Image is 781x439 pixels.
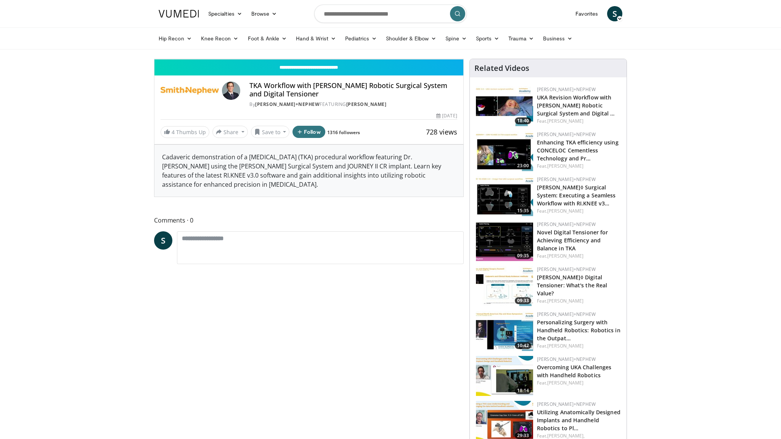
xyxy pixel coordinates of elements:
[537,298,620,304] div: Feat.
[476,176,533,216] img: 50c97ff3-26b0-43aa-adeb-5f1249a916fc.150x105_q85_crop-smart_upscale.jpg
[538,31,577,46] a: Business
[314,5,467,23] input: Search topics, interventions
[537,208,620,215] div: Feat.
[154,145,463,197] div: Cadaveric demonstration of a [MEDICAL_DATA] (TKA) procedural workflow featuring Dr. [PERSON_NAME]...
[537,343,620,349] div: Feat.
[537,118,620,125] div: Feat.
[441,31,471,46] a: Spine
[515,387,531,394] span: 18:14
[476,311,533,351] a: 10:42
[537,319,620,342] a: Personalizing Surgery with Handheld Robotics: Robotics in the Outpat…
[537,401,596,407] a: [PERSON_NAME]+Nephew
[154,215,464,225] span: Comments 0
[515,297,531,304] span: 09:33
[471,31,504,46] a: Sports
[515,117,531,124] span: 18:40
[291,31,341,46] a: Hand & Wrist
[251,126,290,138] button: Save to
[537,86,596,93] a: [PERSON_NAME]+Nephew
[547,433,585,439] a: [PERSON_NAME],
[249,82,457,98] h4: TKA Workflow with [PERSON_NAME] Robotic Surgical System and Digital Tensioner
[476,176,533,216] a: 15:35
[537,266,596,272] a: [PERSON_NAME]+Nephew
[537,139,619,162] a: Enhancing TKA efficiency using CONCELOC Cementless Technology and Pr…
[547,343,583,349] a: [PERSON_NAME]
[255,101,320,107] a: [PERSON_NAME]+Nephew
[547,380,583,386] a: [PERSON_NAME]
[172,128,175,136] span: 4
[515,207,531,214] span: 15:35
[243,31,292,46] a: Foot & Ankle
[161,126,209,138] a: 4 Thumbs Up
[515,162,531,169] span: 23:00
[154,31,196,46] a: Hip Recon
[476,266,533,306] a: 09:33
[212,126,248,138] button: Share
[327,129,360,136] a: 1316 followers
[537,221,596,228] a: [PERSON_NAME]+Nephew
[537,131,596,138] a: [PERSON_NAME]+Nephew
[476,266,533,306] img: 72f8c4c6-2ed0-4097-a262-5c97cbbe0685.150x105_q85_crop-smart_upscale.jpg
[476,356,533,396] img: 36f118e5-c61b-4330-8c9d-ae9350111982.150x105_q85_crop-smart_upscale.jpg
[547,208,583,214] a: [PERSON_NAME]
[222,82,240,100] img: Avatar
[547,298,583,304] a: [PERSON_NAME]
[341,31,381,46] a: Pediatrics
[159,10,199,18] img: VuMedi Logo
[515,252,531,259] span: 09:35
[474,64,529,73] h4: Related Videos
[204,6,247,21] a: Specialties
[161,82,219,100] img: Smith+Nephew
[537,409,620,432] a: Utilizing Anatomically Designed Implants and Handheld Robotics to Pl…
[571,6,603,21] a: Favorites
[426,127,457,136] span: 728 views
[476,311,533,351] img: d599d688-3a86-4827-b8cb-f88a5be2a928.150x105_q85_crop-smart_upscale.jpg
[476,86,533,126] a: 18:40
[504,31,538,46] a: Trauma
[547,253,583,259] a: [PERSON_NAME]
[249,101,457,108] div: By FEATURING
[476,86,533,126] img: 02205603-5ba6-4c11-9b25-5721b1ef82fa.150x105_q85_crop-smart_upscale.jpg
[346,101,387,107] a: [PERSON_NAME]
[436,112,457,119] div: [DATE]
[537,274,607,297] a: [PERSON_NAME]◊ Digital Tensioner: What's the Real Value?
[537,163,620,170] div: Feat.
[292,126,325,138] button: Follow
[547,163,583,169] a: [PERSON_NAME]
[537,364,612,379] a: Overcoming UKA Challenges with Handheld Robotics
[537,94,615,117] a: UKA Revision Workflow with [PERSON_NAME] Robotic Surgical System and Digital …
[196,31,243,46] a: Knee Recon
[537,229,608,252] a: Novel Digital Tensioner for Achieving Efficiency and Balance in TKA
[381,31,441,46] a: Shoulder & Elbow
[607,6,622,21] a: S
[537,311,596,317] a: [PERSON_NAME]+Nephew
[515,432,531,439] span: 29:33
[476,221,533,261] a: 09:35
[537,380,620,386] div: Feat.
[476,131,533,171] img: cad15a82-7a4e-4d99-8f10-ac9ee335d8e8.150x105_q85_crop-smart_upscale.jpg
[537,184,616,207] a: [PERSON_NAME]◊ Surgical System: Executing a Seamless Workflow with RI.KNEE v3…
[515,342,531,349] span: 10:42
[537,253,620,260] div: Feat.
[547,118,583,124] a: [PERSON_NAME]
[476,131,533,171] a: 23:00
[537,176,596,183] a: [PERSON_NAME]+Nephew
[476,221,533,261] img: 6906a9b6-27f2-4396-b1b2-551f54defe1e.150x105_q85_crop-smart_upscale.jpg
[247,6,282,21] a: Browse
[476,356,533,396] a: 18:14
[537,356,596,362] a: [PERSON_NAME]+Nephew
[154,231,172,250] a: S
